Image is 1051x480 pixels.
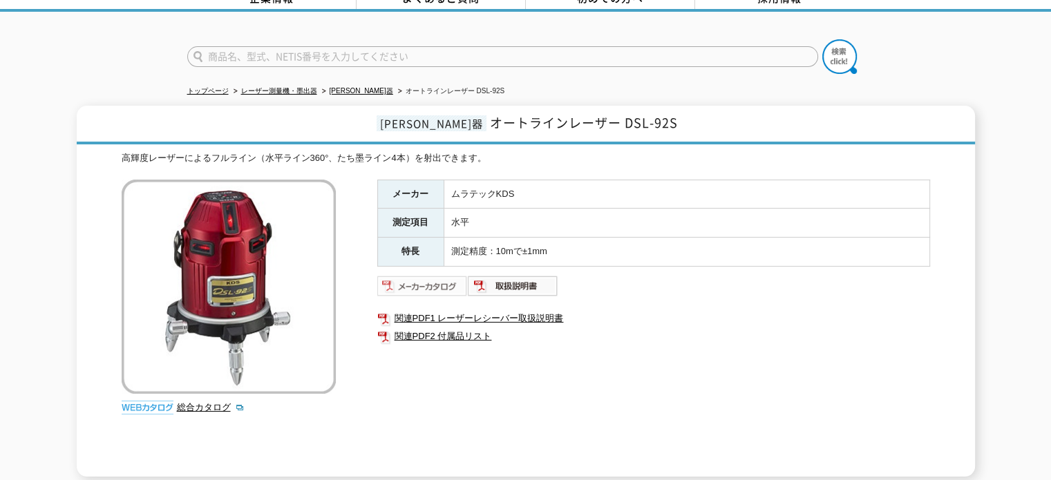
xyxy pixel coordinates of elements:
[177,402,245,412] a: 総合カタログ
[444,180,929,209] td: ムラテックKDS
[395,84,504,99] li: オートラインレーザー DSL-92S
[377,180,444,209] th: メーカー
[444,209,929,238] td: 水平
[377,284,468,294] a: メーカーカタログ
[444,238,929,267] td: 測定精度：10mで±1mm
[377,115,486,131] span: [PERSON_NAME]器
[822,39,857,74] img: btn_search.png
[490,113,678,132] span: オートラインレーザー DSL-92S
[377,327,930,345] a: 関連PDF2 付属品リスト
[187,46,818,67] input: 商品名、型式、NETIS番号を入力してください
[377,209,444,238] th: 測定項目
[468,275,558,297] img: 取扱説明書
[187,87,229,95] a: トップページ
[377,309,930,327] a: 関連PDF1 レーザーレシーバー取扱説明書
[377,238,444,267] th: 特長
[468,284,558,294] a: 取扱説明書
[122,401,173,414] img: webカタログ
[122,151,930,166] div: 高輝度レーザーによるフルライン（水平ライン360°、たち墨ライン4本）を射出できます。
[122,180,336,394] img: オートラインレーザー DSL-92S
[330,87,393,95] a: [PERSON_NAME]器
[241,87,317,95] a: レーザー測量機・墨出器
[377,275,468,297] img: メーカーカタログ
